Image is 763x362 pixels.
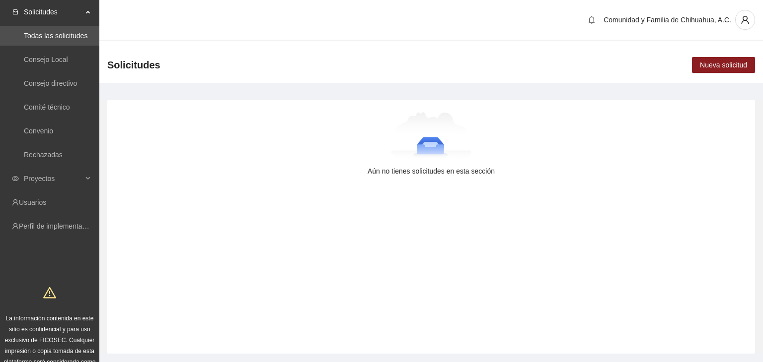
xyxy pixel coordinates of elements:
span: user [736,15,755,24]
img: Aún no tienes solicitudes en esta sección [391,112,472,162]
a: Todas las solicitudes [24,32,87,40]
a: Usuarios [19,198,46,206]
button: user [735,10,755,30]
div: Aún no tienes solicitudes en esta sección [123,166,739,177]
span: bell [584,16,599,24]
span: eye [12,175,19,182]
button: bell [584,12,600,28]
span: inbox [12,8,19,15]
a: Convenio [24,127,53,135]
a: Rechazadas [24,151,63,159]
span: Solicitudes [107,57,160,73]
button: Nueva solicitud [692,57,755,73]
span: warning [43,286,56,299]
a: Consejo Local [24,56,68,63]
a: Comité técnico [24,103,70,111]
a: Consejo directivo [24,79,77,87]
span: Solicitudes [24,2,82,22]
span: Comunidad y Familia de Chihuahua, A.C. [604,16,731,24]
span: Nueva solicitud [700,60,747,70]
span: Proyectos [24,169,82,188]
a: Perfil de implementadora [19,222,96,230]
